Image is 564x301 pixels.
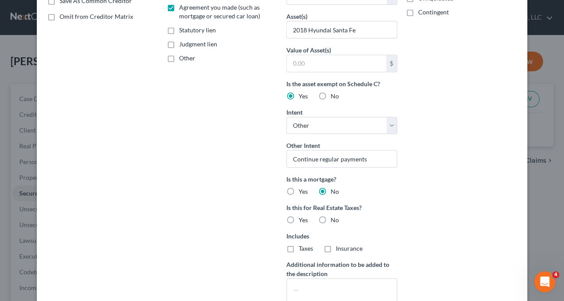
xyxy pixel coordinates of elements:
span: Contingent [418,8,449,16]
span: Yes [299,216,308,224]
input: Specify... [287,21,397,38]
span: Statutory lien [179,26,216,34]
span: Taxes [299,245,313,252]
label: Is this for Real Estate Taxes? [286,203,397,212]
div: $ [386,55,397,72]
span: Agreement you made (such as mortgage or secured car loan) [179,3,260,20]
span: No [331,216,339,224]
span: No [331,188,339,195]
span: No [331,92,339,100]
span: Judgment lien [179,40,217,48]
span: Insurance [336,245,363,252]
label: Includes [286,231,397,241]
label: Other Intent [286,141,320,150]
span: Yes [299,188,308,195]
label: Is the asset exempt on Schedule C? [286,79,397,88]
span: Other [179,54,195,62]
label: Is this a mortgage? [286,175,397,184]
span: 4 [552,271,559,278]
label: Asset(s) [286,12,307,21]
span: Yes [299,92,308,100]
span: Omit from Creditor Matrix [60,13,133,20]
label: Additional information to be added to the description [286,260,397,278]
input: Specify... [286,150,397,168]
label: Value of Asset(s) [286,45,331,55]
label: Intent [286,108,303,117]
input: 0.00 [287,55,386,72]
iframe: Intercom live chat [534,271,555,292]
